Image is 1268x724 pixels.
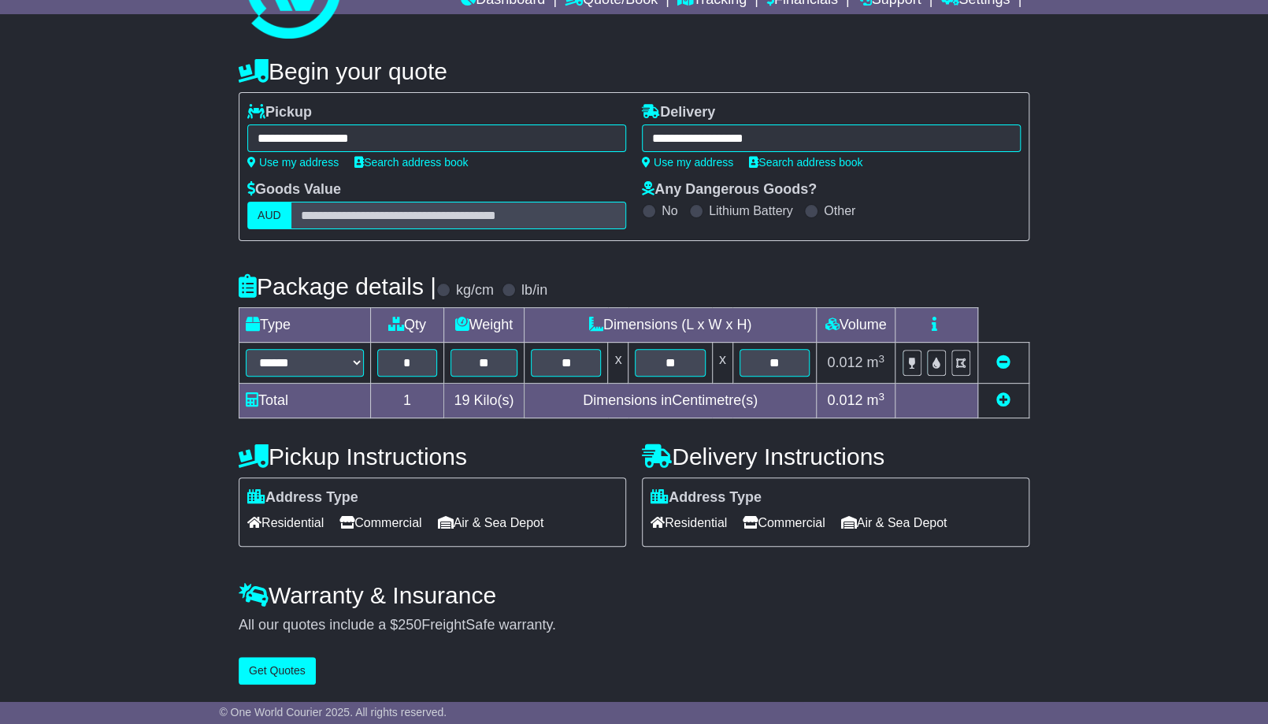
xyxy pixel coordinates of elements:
[443,308,525,343] td: Weight
[371,384,444,418] td: 1
[525,308,817,343] td: Dimensions (L x W x H)
[878,391,884,403] sup: 3
[454,392,469,408] span: 19
[247,202,291,229] label: AUD
[239,444,626,470] h4: Pickup Instructions
[866,355,884,370] span: m
[438,511,544,535] span: Air & Sea Depot
[247,104,312,121] label: Pickup
[398,617,421,633] span: 250
[642,104,715,121] label: Delivery
[878,353,884,365] sup: 3
[247,156,339,169] a: Use my address
[239,657,316,685] button: Get Quotes
[239,617,1029,634] div: All our quotes include a $ FreightSafe warranty.
[521,282,547,299] label: lb/in
[651,489,762,507] label: Address Type
[239,582,1029,608] h4: Warranty & Insurance
[339,511,421,535] span: Commercial
[354,156,468,169] a: Search address book
[443,384,525,418] td: Kilo(s)
[996,392,1010,408] a: Add new item
[824,203,855,218] label: Other
[247,511,324,535] span: Residential
[743,511,825,535] span: Commercial
[827,392,862,408] span: 0.012
[525,384,817,418] td: Dimensions in Centimetre(s)
[608,343,628,384] td: x
[219,706,447,718] span: © One World Courier 2025. All rights reserved.
[662,203,677,218] label: No
[239,273,436,299] h4: Package details |
[239,58,1029,84] h4: Begin your quote
[239,384,371,418] td: Total
[651,511,727,535] span: Residential
[712,343,732,384] td: x
[642,181,817,199] label: Any Dangerous Goods?
[816,308,895,343] td: Volume
[247,489,358,507] label: Address Type
[827,355,862,370] span: 0.012
[371,308,444,343] td: Qty
[749,156,862,169] a: Search address book
[841,511,947,535] span: Air & Sea Depot
[866,392,884,408] span: m
[642,444,1029,470] h4: Delivery Instructions
[709,203,793,218] label: Lithium Battery
[996,355,1010,370] a: Remove this item
[456,282,494,299] label: kg/cm
[239,308,371,343] td: Type
[247,181,341,199] label: Goods Value
[642,156,733,169] a: Use my address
